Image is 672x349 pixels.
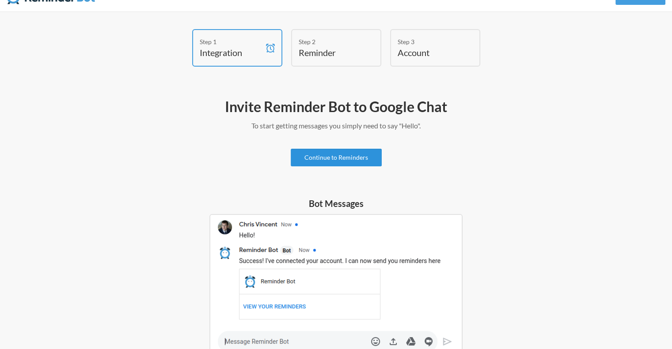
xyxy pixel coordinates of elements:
[80,98,592,116] h2: Invite Reminder Bot to Google Chat
[299,37,361,46] div: Step 2
[200,37,262,46] div: Step 1
[291,149,382,166] a: Continue to Reminders
[398,46,459,59] h4: Account
[200,46,262,59] h4: Integration
[80,120,592,131] p: To start getting messages you simply need to say "Hello".
[209,197,463,210] h5: Bot Messages
[299,46,361,59] h4: Reminder
[398,37,459,46] div: Step 3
